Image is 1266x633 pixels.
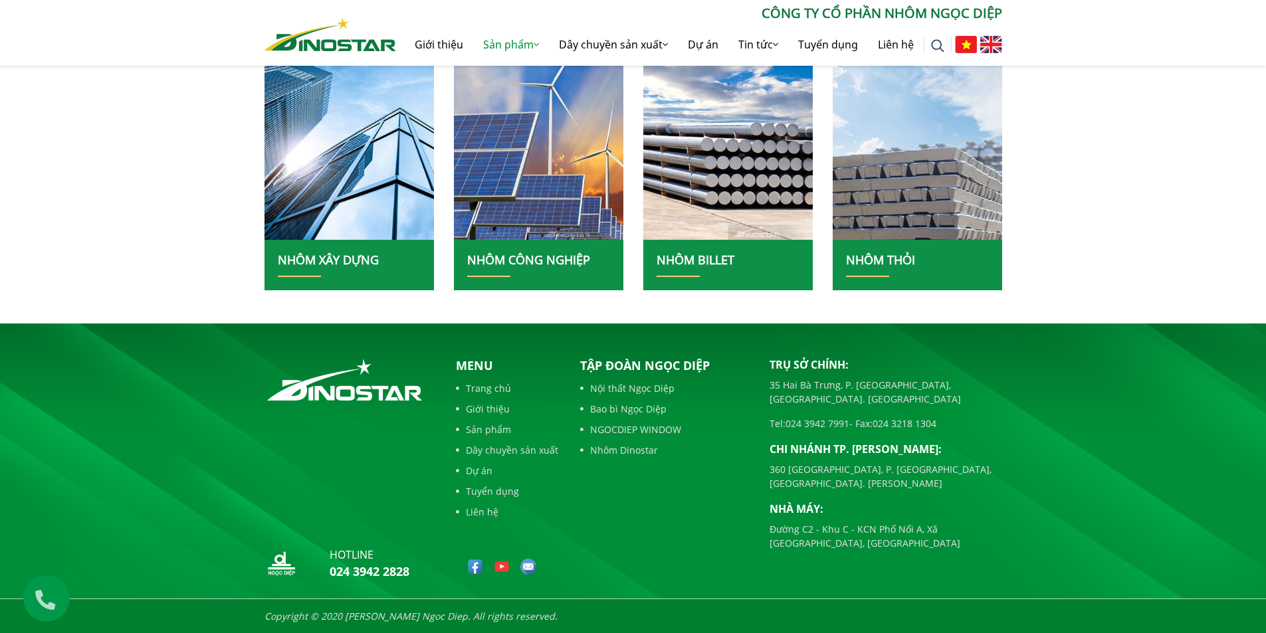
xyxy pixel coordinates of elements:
[770,462,1002,490] p: 360 [GEOGRAPHIC_DATA], P. [GEOGRAPHIC_DATA], [GEOGRAPHIC_DATA]. [PERSON_NAME]
[868,23,924,66] a: Liên hệ
[264,33,434,240] a: nhom xay dung
[728,23,788,66] a: Tin tức
[456,505,558,519] a: Liên hệ
[788,23,868,66] a: Tuyển dụng
[456,422,558,436] a: Sản phẩm
[264,547,298,580] img: logo_nd_footer
[873,417,936,430] a: 024 3218 1304
[456,357,558,375] p: Menu
[643,33,813,240] a: nhom xay dung
[264,357,425,403] img: logo_footer
[549,23,678,66] a: Dây chuyền sản xuất
[786,417,849,430] a: 024 3942 7991
[643,33,812,240] img: nhom xay dung
[456,402,558,416] a: Giới thiệu
[453,33,623,240] img: nhom xay dung
[580,422,750,436] a: NGOCDIEP WINDOW
[278,252,379,268] a: Nhôm xây dựng
[264,18,396,51] img: Nhôm Dinostar
[456,464,558,478] a: Dự án
[931,39,944,52] img: search
[405,23,473,66] a: Giới thiệu
[330,547,409,563] p: hotline
[678,23,728,66] a: Dự án
[396,3,1002,23] p: CÔNG TY CỔ PHẦN NHÔM NGỌC DIỆP
[770,522,1002,550] p: Đường C2 - Khu C - KCN Phố Nối A, Xã [GEOGRAPHIC_DATA], [GEOGRAPHIC_DATA]
[264,610,558,622] i: Copyright © 2020 [PERSON_NAME] Ngoc Diep. All rights reserved.
[467,252,590,268] a: NHÔM CÔNG NGHIỆP
[657,252,734,268] a: NHÔM BILLET
[980,36,1002,53] img: English
[833,33,1002,240] a: nhom xay dung
[473,23,549,66] a: Sản phẩm
[955,36,977,53] img: Tiếng Việt
[454,33,623,240] a: nhom xay dung
[580,443,750,457] a: Nhôm Dinostar
[846,252,915,268] a: Nhôm thỏi
[770,501,1002,517] p: Nhà máy:
[770,357,1002,373] p: Trụ sở chính:
[330,563,409,579] a: 024 3942 2828
[264,33,433,240] img: nhom xay dung
[770,378,1002,406] p: 35 Hai Bà Trưng, P. [GEOGRAPHIC_DATA], [GEOGRAPHIC_DATA]. [GEOGRAPHIC_DATA]
[832,33,1002,240] img: nhom xay dung
[456,443,558,457] a: Dây chuyền sản xuất
[770,416,1002,430] p: Tel: - Fax:
[580,381,750,395] a: Nội thất Ngọc Diệp
[580,357,750,375] p: Tập đoàn Ngọc Diệp
[456,484,558,498] a: Tuyển dụng
[770,441,1002,457] p: Chi nhánh TP. [PERSON_NAME]:
[456,381,558,395] a: Trang chủ
[580,402,750,416] a: Bao bì Ngọc Diệp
